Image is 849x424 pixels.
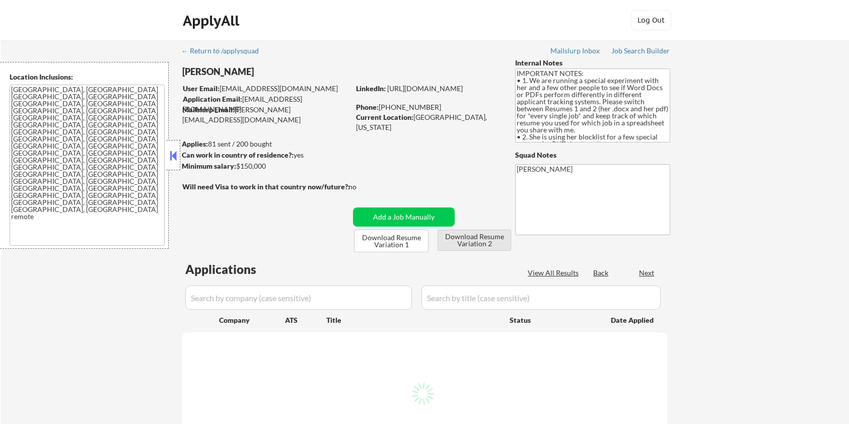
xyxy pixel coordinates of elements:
[631,10,671,30] button: Log Out
[182,150,346,160] div: yes
[183,12,242,29] div: ApplyAll
[182,151,294,159] strong: Can work in country of residence?:
[183,84,220,93] strong: User Email:
[611,47,670,54] div: Job Search Builder
[185,286,412,310] input: Search by company (case sensitive)
[182,161,349,171] div: $150,000
[183,94,349,114] div: [EMAIL_ADDRESS][DOMAIN_NAME]
[353,207,455,227] button: Add a Job Manually
[611,315,655,325] div: Date Applied
[326,315,500,325] div: Title
[356,102,499,112] div: [PHONE_NUMBER]
[181,47,268,54] div: ← Return to /applysquad
[510,311,596,329] div: Status
[356,113,413,121] strong: Current Location:
[550,47,601,57] a: Mailslurp Inbox
[183,84,349,94] div: [EMAIL_ADDRESS][DOMAIN_NAME]
[182,105,349,124] div: [PERSON_NAME][EMAIL_ADDRESS][DOMAIN_NAME]
[219,315,285,325] div: Company
[285,315,326,325] div: ATS
[550,47,601,54] div: Mailslurp Inbox
[183,95,242,103] strong: Application Email:
[515,58,670,68] div: Internal Notes
[181,47,268,57] a: ← Return to /applysquad
[182,139,208,148] strong: Applies:
[387,84,463,93] a: [URL][DOMAIN_NAME]
[438,230,511,251] button: Download Resume Variation 2
[182,65,389,78] div: [PERSON_NAME]
[356,112,499,132] div: [GEOGRAPHIC_DATA], [US_STATE]
[348,182,377,192] div: no
[182,139,349,149] div: 81 sent / 200 bought
[354,230,429,252] button: Download Resume Variation 1
[356,103,379,111] strong: Phone:
[528,268,582,278] div: View All Results
[356,84,386,93] strong: LinkedIn:
[182,105,235,114] strong: Mailslurp Email:
[182,162,236,170] strong: Minimum salary:
[10,72,165,82] div: Location Inclusions:
[421,286,661,310] input: Search by title (case sensitive)
[182,182,350,191] strong: Will need Visa to work in that country now/future?:
[593,268,609,278] div: Back
[515,150,670,160] div: Squad Notes
[611,47,670,57] a: Job Search Builder
[185,263,285,275] div: Applications
[639,268,655,278] div: Next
